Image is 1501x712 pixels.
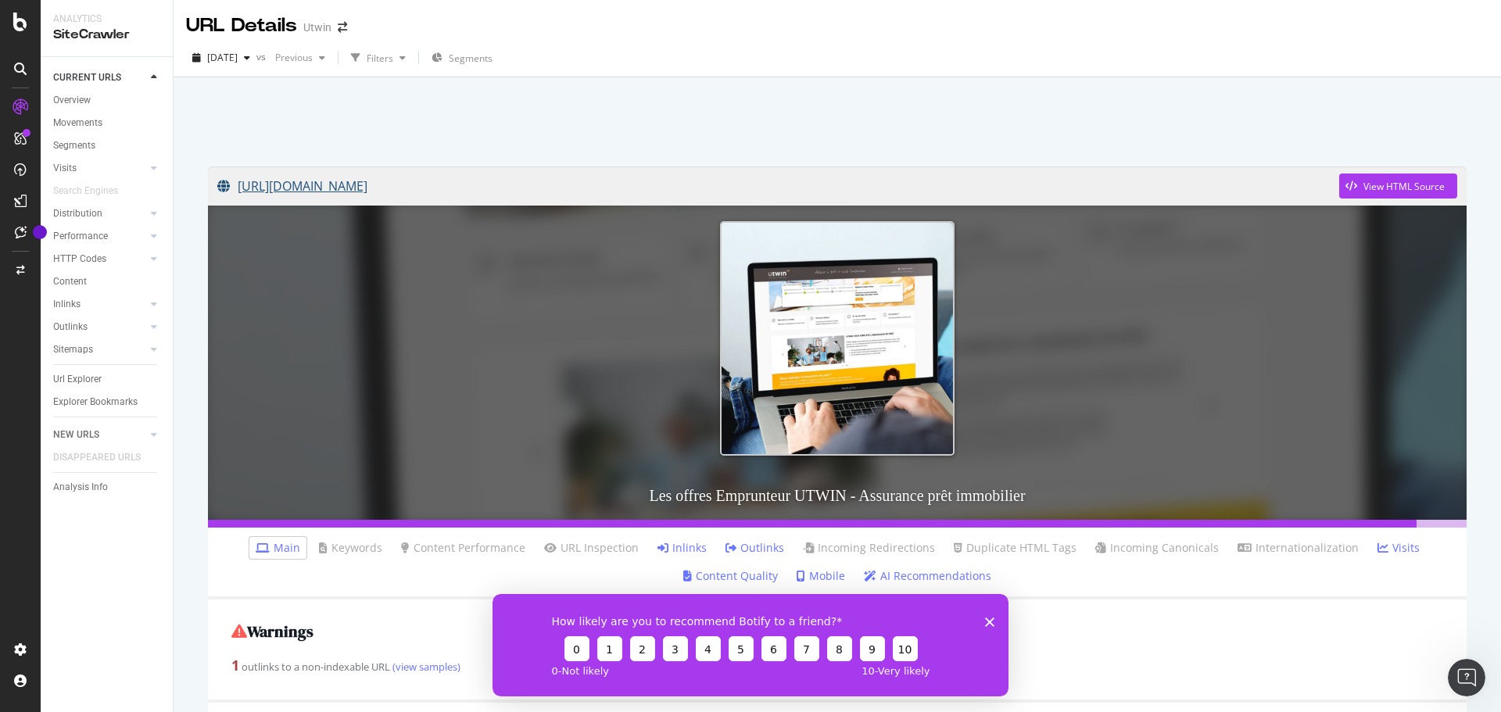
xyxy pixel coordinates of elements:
a: Duplicate HTML Tags [954,540,1076,556]
div: HTTP Codes [53,251,106,267]
div: Utwin [303,20,331,35]
button: [DATE] [186,45,256,70]
div: Analytics [53,13,160,26]
a: HTTP Codes [53,251,146,267]
span: vs [256,50,269,63]
button: Segments [425,45,499,70]
div: Sitemaps [53,342,93,358]
div: DISAPPEARED URLS [53,449,141,466]
a: (view samples) [390,660,460,674]
a: CURRENT URLS [53,70,146,86]
a: NEW URLS [53,427,146,443]
a: Internationalization [1238,540,1359,556]
a: Explorer Bookmarks [53,394,162,410]
div: Outlinks [53,319,88,335]
div: Explorer Bookmarks [53,394,138,410]
div: Segments [53,138,95,154]
div: CURRENT URLS [53,70,121,86]
div: Distribution [53,206,102,222]
a: Keywords [319,540,382,556]
a: Main [256,540,300,556]
a: Incoming Canonicals [1095,540,1219,556]
a: Content Quality [683,568,778,584]
div: Overview [53,92,91,109]
div: View HTML Source [1363,180,1445,193]
a: Search Engines [53,183,134,199]
h2: Warnings [231,623,1443,640]
span: Previous [269,51,313,64]
a: Performance [53,228,146,245]
a: Sitemaps [53,342,146,358]
div: Content [53,274,87,290]
a: Visits [1377,540,1420,556]
a: Mobile [797,568,845,584]
iframe: Enquête de Botify [493,594,1008,696]
div: Analysis Info [53,479,108,496]
button: Filters [345,45,412,70]
strong: 1 [231,656,239,674]
div: Tooltip anchor [33,225,47,239]
button: View HTML Source [1339,174,1457,199]
a: DISAPPEARED URLS [53,449,156,466]
a: Visits [53,160,146,177]
span: Segments [449,52,493,65]
a: Overview [53,92,162,109]
a: Analysis Info [53,479,162,496]
img: Les offres Emprunteur UTWIN - Assurance prêt immobilier [720,221,955,456]
div: Url Explorer [53,371,102,388]
a: [URL][DOMAIN_NAME] [217,166,1339,206]
a: URL Inspection [544,540,639,556]
div: Movements [53,115,102,131]
div: NEW URLS [53,427,99,443]
a: Url Explorer [53,371,162,388]
a: Content [53,274,162,290]
a: AI Recommendations [864,568,991,584]
a: Outlinks [725,540,784,556]
h3: Les offres Emprunteur UTWIN - Assurance prêt immobilier [208,471,1467,520]
div: URL Details [186,13,297,39]
div: Visits [53,160,77,177]
div: Performance [53,228,108,245]
div: Search Engines [53,183,118,199]
a: Outlinks [53,319,146,335]
a: Inlinks [53,296,146,313]
div: Inlinks [53,296,81,313]
div: Filters [367,52,393,65]
span: 2025 Sep. 18th [207,51,238,64]
a: Distribution [53,206,146,222]
a: Movements [53,115,162,131]
div: outlinks to a non-indexable URL [231,656,1443,676]
iframe: Intercom live chat [1448,659,1485,696]
div: arrow-right-arrow-left [338,22,347,33]
div: SiteCrawler [53,26,160,44]
a: Content Performance [401,540,525,556]
a: Inlinks [657,540,707,556]
button: Previous [269,45,331,70]
a: Incoming Redirections [803,540,935,556]
a: Segments [53,138,162,154]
